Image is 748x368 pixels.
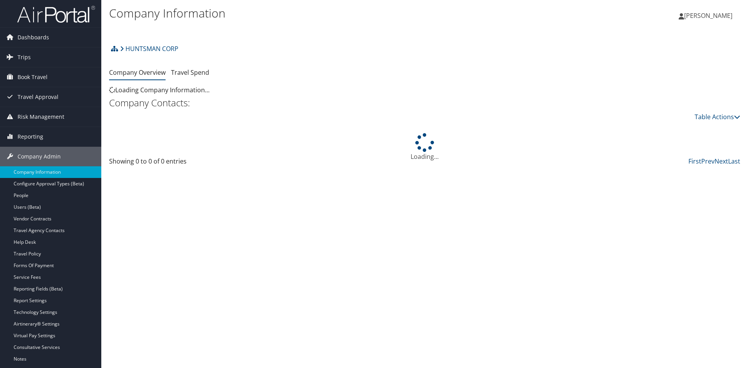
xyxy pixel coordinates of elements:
span: Dashboards [18,28,49,47]
a: Next [714,157,728,166]
a: Prev [701,157,714,166]
span: [PERSON_NAME] [684,11,732,20]
a: HUNTSMAN CORP [120,41,178,56]
span: Book Travel [18,67,48,87]
h1: Company Information [109,5,530,21]
div: Loading... [109,133,740,161]
a: Last [728,157,740,166]
div: Showing 0 to 0 of 0 entries [109,157,258,170]
span: Trips [18,48,31,67]
span: Travel Approval [18,87,58,107]
img: airportal-logo.png [17,5,95,23]
a: Table Actions [695,113,740,121]
span: Risk Management [18,107,64,127]
a: [PERSON_NAME] [679,4,740,27]
a: First [688,157,701,166]
span: Reporting [18,127,43,146]
a: Company Overview [109,68,166,77]
h2: Company Contacts: [109,96,740,109]
span: Company Admin [18,147,61,166]
span: Loading Company Information... [109,86,210,94]
a: Travel Spend [171,68,209,77]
